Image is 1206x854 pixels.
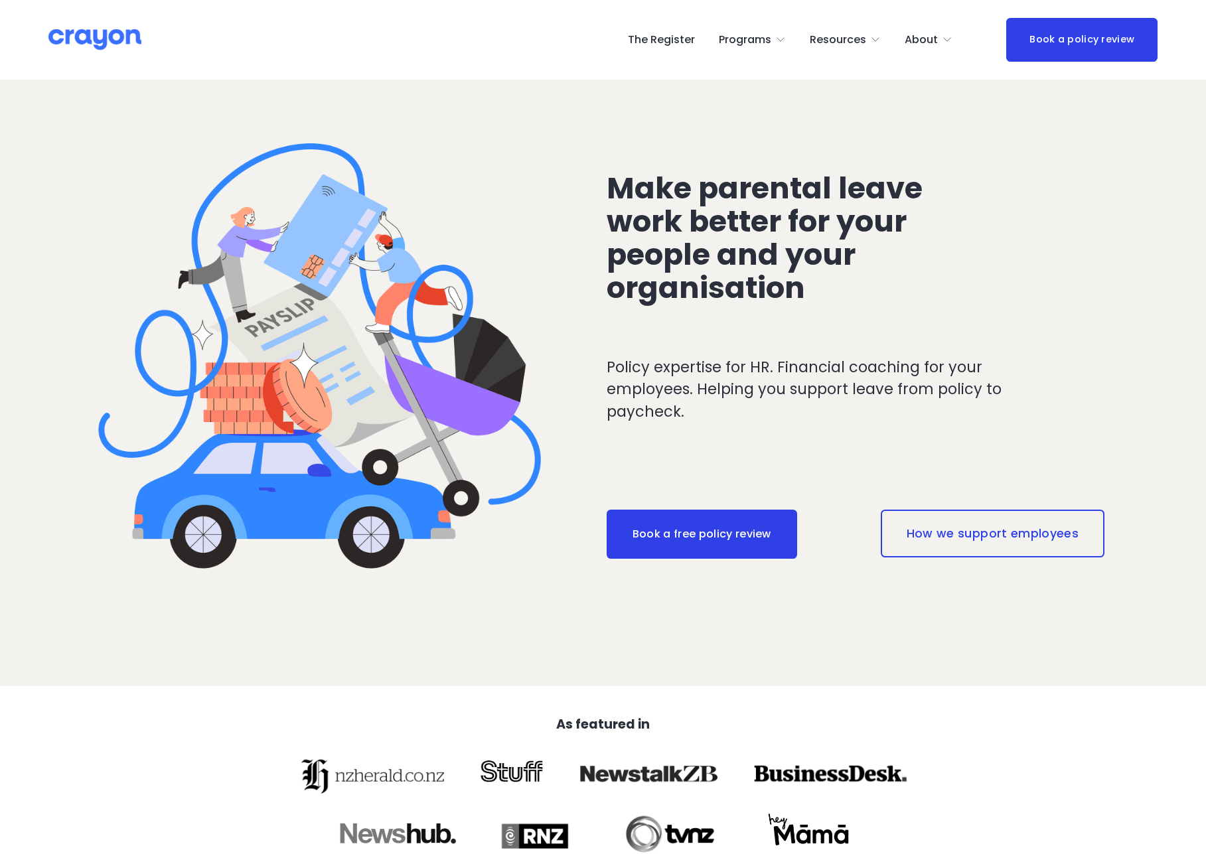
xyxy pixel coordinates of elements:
a: Book a policy review [1006,18,1158,61]
a: folder dropdown [719,29,786,50]
img: Crayon [48,28,141,51]
span: Resources [810,31,866,50]
a: How we support employees [881,510,1104,557]
p: Policy expertise for HR. Financial coaching for your employees. Helping you support leave from po... [607,356,1056,423]
strong: As featured in [556,715,650,733]
a: Book a free policy review [607,510,797,559]
span: Make parental leave work better for your people and your organisation [607,167,929,309]
a: The Register [628,29,695,50]
span: About [905,31,938,50]
a: folder dropdown [810,29,881,50]
span: Programs [719,31,771,50]
a: folder dropdown [905,29,952,50]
